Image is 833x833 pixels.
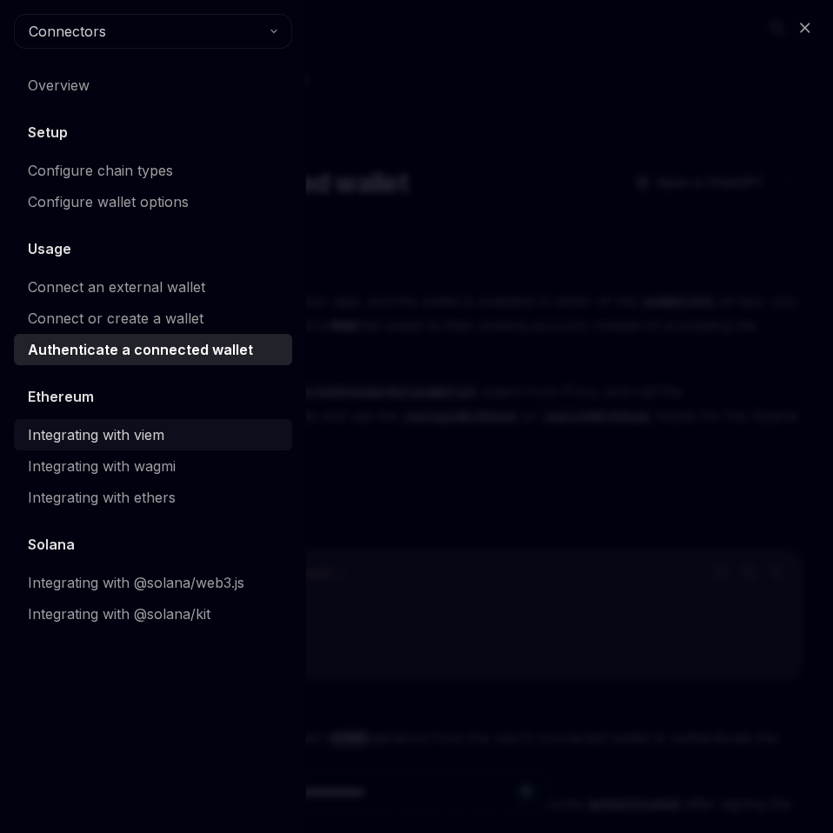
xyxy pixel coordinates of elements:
a: Authenticate a connected wallet [14,334,292,365]
h5: Solana [28,534,75,555]
div: Configure chain types [28,160,173,181]
a: Connect an external wallet [14,271,292,303]
a: Integrating with ethers [14,482,292,513]
a: Configure wallet options [14,186,292,217]
h5: Ethereum [28,386,94,407]
a: Integrating with viem [14,419,292,450]
div: Integrating with @solana/web3.js [28,572,244,593]
a: Integrating with @solana/kit [14,598,292,630]
a: Integrating with @solana/web3.js [14,567,292,598]
div: Overview [28,75,90,96]
div: Integrating with viem [28,424,164,445]
h5: Setup [28,122,68,143]
div: Connect an external wallet [28,277,205,297]
a: Connect or create a wallet [14,303,292,334]
div: Connect or create a wallet [28,308,203,329]
div: Integrating with ethers [28,487,176,508]
a: Overview [14,70,292,101]
div: Configure wallet options [28,191,189,212]
div: Authenticate a connected wallet [28,339,253,360]
button: Connectors [14,14,292,49]
a: Configure chain types [14,155,292,186]
span: Connectors [29,21,106,42]
div: Integrating with wagmi [28,456,176,476]
a: Integrating with wagmi [14,450,292,482]
h5: Usage [28,238,71,259]
div: Integrating with @solana/kit [28,603,210,624]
